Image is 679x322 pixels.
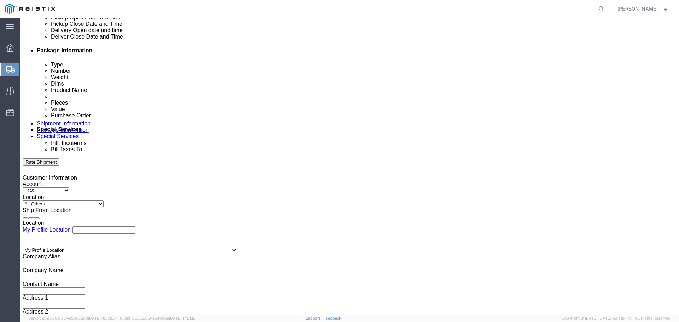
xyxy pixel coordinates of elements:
img: logo [5,4,55,14]
span: [DATE] 17:21:12 [169,316,196,320]
button: [PERSON_NAME] [617,5,669,13]
iframe: FS Legacy Container [20,18,679,315]
a: Support [306,316,323,320]
a: Feedback [323,316,341,320]
span: Jessica Albus [617,5,658,13]
span: Copyright © [DATE]-[DATE] Agistix Inc., All Rights Reserved [562,315,671,321]
span: [DATE] 09:51:07 [88,316,117,320]
span: Server: 2025.20.0-734e5bc92d9 [28,316,117,320]
span: Client: 2025.20.0-e640dba [120,316,196,320]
